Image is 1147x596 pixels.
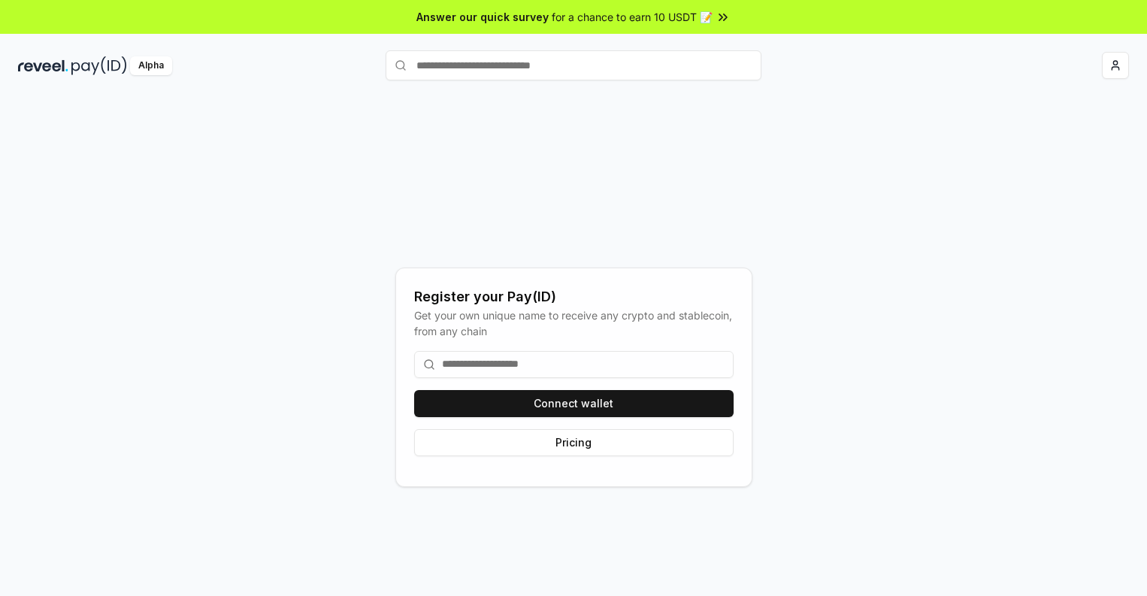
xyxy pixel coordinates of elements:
div: Alpha [130,56,172,75]
img: reveel_dark [18,56,68,75]
img: pay_id [71,56,127,75]
button: Pricing [414,429,734,456]
span: for a chance to earn 10 USDT 📝 [552,9,713,25]
div: Get your own unique name to receive any crypto and stablecoin, from any chain [414,307,734,339]
span: Answer our quick survey [416,9,549,25]
div: Register your Pay(ID) [414,286,734,307]
button: Connect wallet [414,390,734,417]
